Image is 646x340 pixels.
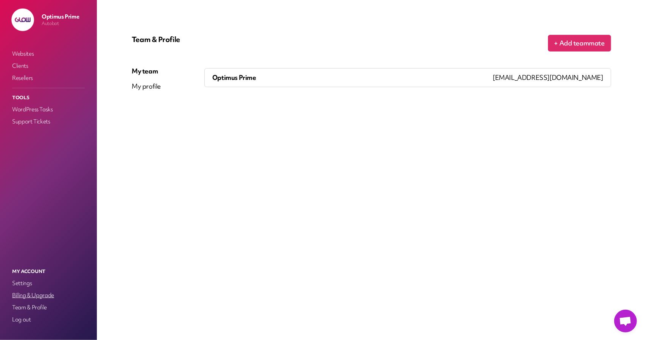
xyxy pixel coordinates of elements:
[11,48,86,59] a: Websites
[11,302,86,313] a: Team & Profile
[11,116,86,127] a: Support Tickets
[11,104,86,115] a: WordPress Tasks
[11,278,86,289] a: Settings
[11,290,86,301] a: Billing & Upgrade
[11,314,86,325] a: Log out
[42,20,79,27] p: Autobot
[11,61,86,71] a: Clients
[212,73,256,82] span: Optimus Prime
[132,67,161,76] div: My team
[11,73,86,83] a: Resellers
[132,82,161,91] div: My profile
[614,310,637,332] a: Открытый чат
[11,267,86,276] p: My Account
[132,35,180,44] p: Team & Profile
[11,93,86,103] p: Tools
[548,35,611,51] button: + Add teammate
[493,73,603,82] span: optimus_prime@getglow.io
[42,13,79,20] p: Optimus Prime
